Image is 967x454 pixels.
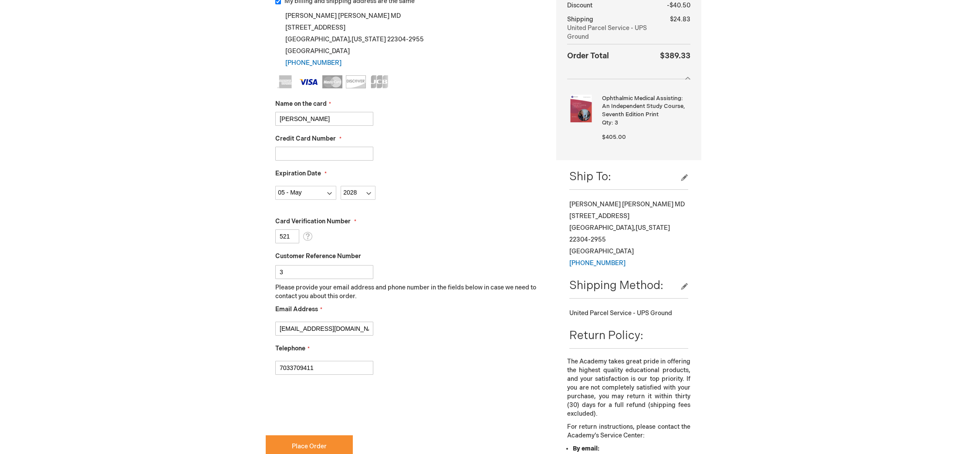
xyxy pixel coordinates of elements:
[275,218,351,225] span: Card Verification Number
[615,119,618,126] span: 3
[275,75,295,88] img: American Express
[275,306,318,313] span: Email Address
[602,119,612,126] span: Qty
[567,16,593,23] span: Shipping
[573,445,599,452] strong: By email:
[352,36,386,43] span: [US_STATE]
[569,259,626,267] a: [PHONE_NUMBER]
[275,147,373,161] input: Credit Card Number
[636,224,670,232] span: [US_STATE]
[569,329,643,343] span: Return Policy:
[299,75,319,88] img: Visa
[266,389,398,423] iframe: reCAPTCHA
[275,100,327,108] span: Name on the card
[275,135,336,142] span: Credit Card Number
[602,134,626,141] span: $405.00
[275,10,543,69] div: [PERSON_NAME] [PERSON_NAME] MD [STREET_ADDRESS] [GEOGRAPHIC_DATA] , 22304-2955 [GEOGRAPHIC_DATA]
[275,229,299,243] input: Card Verification Number
[660,51,690,61] span: $389.33
[275,283,543,301] p: Please provide your email address and phone number in the fields below in case we need to contact...
[670,16,690,23] span: $24.83
[569,309,672,317] span: United Parcel Service - UPS Ground
[667,2,690,9] span: -$40.50
[567,357,690,418] p: The Academy takes great pride in offering the highest quality educational products, and your sati...
[569,279,663,293] span: Shipping Method:
[567,49,609,62] strong: Order Total
[285,59,341,67] a: [PHONE_NUMBER]
[275,252,361,260] span: Customer Reference Number
[567,423,690,440] p: For return instructions, please contact the Academy’s Service Center:
[292,443,327,450] span: Place Order
[275,345,305,352] span: Telephone
[567,24,659,41] span: United Parcel Service - UPS Ground
[567,94,595,122] img: Ophthalmic Medical Assisting: An Independent Study Course, Seventh Edition Print
[567,2,592,9] span: Discount
[569,170,611,184] span: Ship To:
[322,75,342,88] img: MasterCard
[569,198,688,269] div: [PERSON_NAME] [PERSON_NAME] MD [STREET_ADDRESS] [GEOGRAPHIC_DATA] , 22304-2955 [GEOGRAPHIC_DATA]
[369,75,389,88] img: JCB
[346,75,366,88] img: Discover
[275,170,321,177] span: Expiration Date
[602,94,688,119] strong: Ophthalmic Medical Assisting: An Independent Study Course, Seventh Edition Print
